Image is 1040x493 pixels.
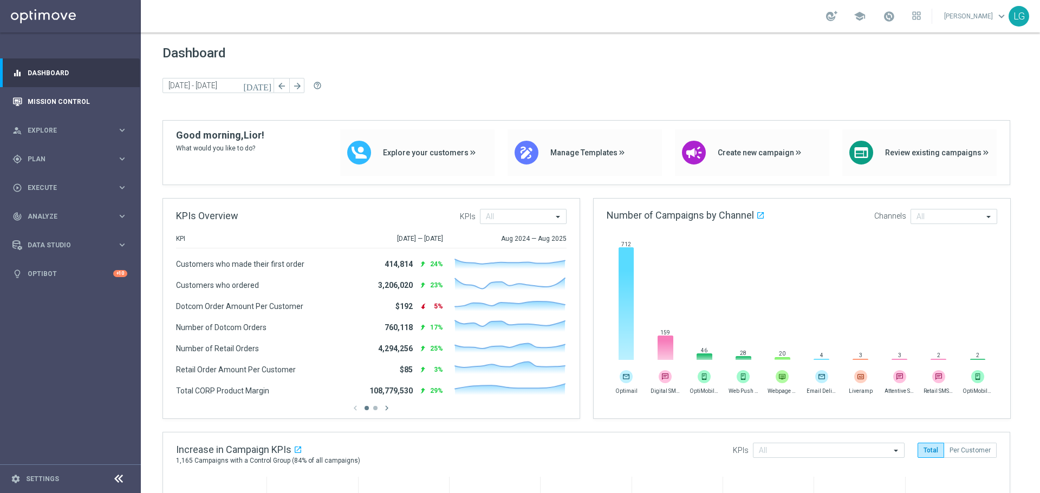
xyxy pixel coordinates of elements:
[12,126,117,135] div: Explore
[1009,6,1029,27] div: LG
[28,185,117,191] span: Execute
[28,58,127,87] a: Dashboard
[28,87,127,116] a: Mission Control
[12,212,22,221] i: track_changes
[28,156,117,162] span: Plan
[12,154,22,164] i: gps_fixed
[996,10,1007,22] span: keyboard_arrow_down
[12,259,127,288] div: Optibot
[113,270,127,277] div: +10
[117,240,127,250] i: keyboard_arrow_right
[117,125,127,135] i: keyboard_arrow_right
[12,269,22,279] i: lightbulb
[943,8,1009,24] a: [PERSON_NAME]keyboard_arrow_down
[12,58,127,87] div: Dashboard
[117,182,127,193] i: keyboard_arrow_right
[854,10,866,22] span: school
[12,154,117,164] div: Plan
[12,126,128,135] button: person_search Explore keyboard_arrow_right
[12,240,117,250] div: Data Studio
[12,241,128,249] button: Data Studio keyboard_arrow_right
[28,242,117,248] span: Data Studio
[28,213,117,220] span: Analyze
[12,269,128,278] button: lightbulb Optibot +10
[12,212,117,221] div: Analyze
[28,127,117,134] span: Explore
[12,155,128,163] button: gps_fixed Plan keyboard_arrow_right
[12,126,22,135] i: person_search
[11,474,21,484] i: settings
[12,87,127,116] div: Mission Control
[12,183,117,193] div: Execute
[12,97,128,106] button: Mission Control
[12,183,128,192] button: play_circle_outline Execute keyboard_arrow_right
[12,68,22,78] i: equalizer
[28,259,113,288] a: Optibot
[12,183,22,193] i: play_circle_outline
[26,476,59,482] a: Settings
[117,154,127,164] i: keyboard_arrow_right
[117,211,127,221] i: keyboard_arrow_right
[12,212,128,221] button: track_changes Analyze keyboard_arrow_right
[12,69,128,77] button: equalizer Dashboard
